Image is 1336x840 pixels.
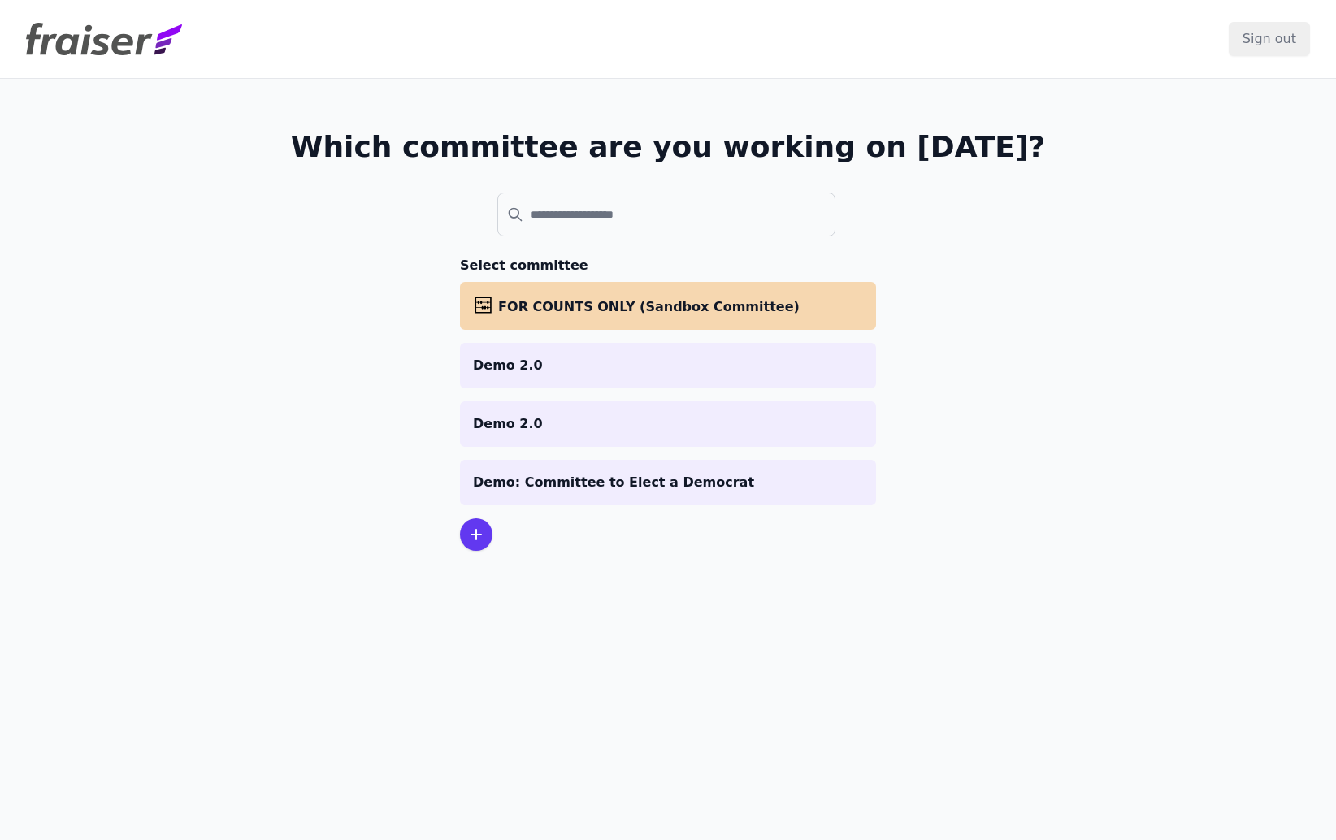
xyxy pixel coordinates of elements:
h1: Which committee are you working on [DATE]? [291,131,1046,163]
a: Demo 2.0 [460,343,876,388]
p: Demo: Committee to Elect a Democrat [473,473,863,492]
input: Sign out [1229,22,1310,56]
img: Fraiser Logo [26,23,182,55]
a: FOR COUNTS ONLY (Sandbox Committee) [460,282,876,330]
span: FOR COUNTS ONLY (Sandbox Committee) [498,299,800,314]
a: Demo 2.0 [460,401,876,447]
a: Demo: Committee to Elect a Democrat [460,460,876,505]
p: Demo 2.0 [473,414,863,434]
h3: Select committee [460,256,876,275]
p: Demo 2.0 [473,356,863,375]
